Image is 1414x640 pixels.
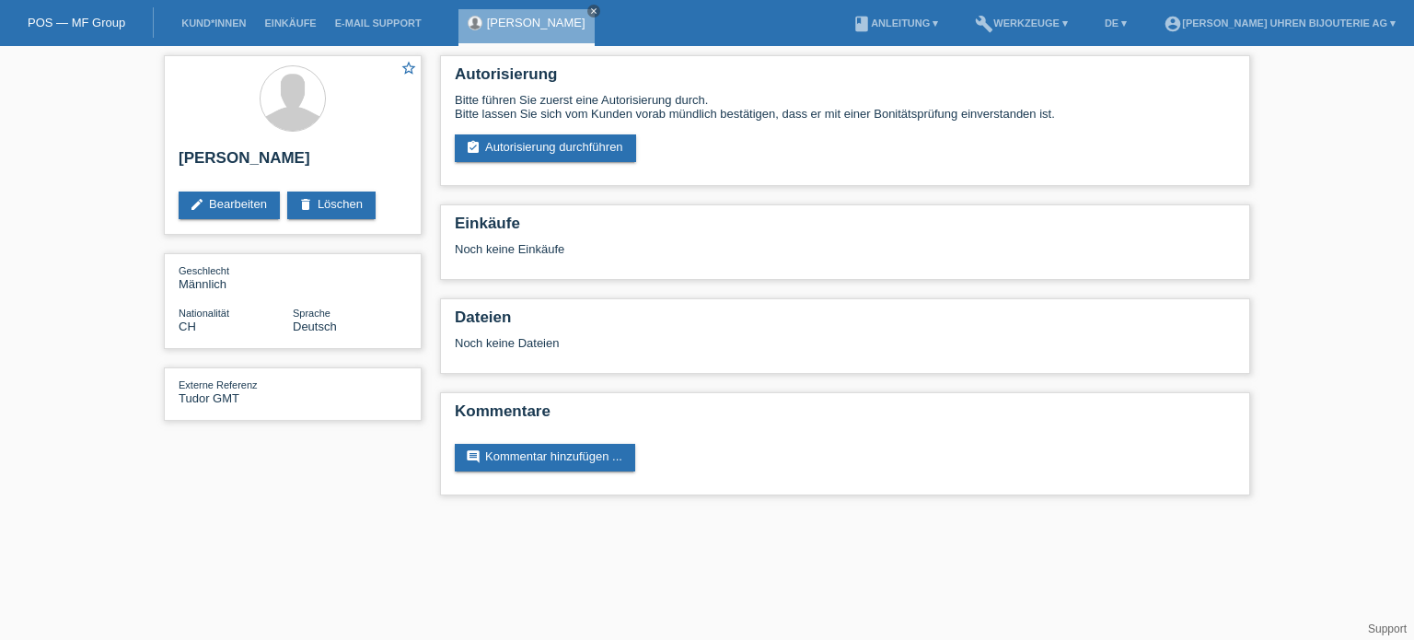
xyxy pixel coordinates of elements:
a: deleteLöschen [287,192,376,219]
div: Noch keine Einkäufe [455,242,1235,270]
i: book [852,15,871,33]
a: close [587,5,600,17]
i: close [589,6,598,16]
span: Nationalität [179,308,229,319]
i: account_circle [1164,15,1182,33]
a: DE ▾ [1095,17,1136,29]
span: Deutsch [293,320,337,333]
span: Geschlecht [179,265,229,276]
i: star_border [400,60,417,76]
a: editBearbeiten [179,192,280,219]
a: Einkäufe [255,17,325,29]
i: delete [298,197,313,212]
a: star_border [400,60,417,79]
h2: [PERSON_NAME] [179,149,407,177]
a: buildWerkzeuge ▾ [966,17,1077,29]
a: commentKommentar hinzufügen ... [455,444,635,471]
a: [PERSON_NAME] [487,16,585,29]
div: Noch keine Dateien [455,336,1017,350]
a: assignment_turned_inAutorisierung durchführen [455,134,636,162]
a: Support [1368,623,1407,635]
h2: Kommentare [455,402,1235,430]
h2: Dateien [455,308,1235,336]
a: E-Mail Support [326,17,431,29]
span: Externe Referenz [179,379,258,390]
div: Bitte führen Sie zuerst eine Autorisierung durch. Bitte lassen Sie sich vom Kunden vorab mündlich... [455,93,1235,121]
h2: Einkäufe [455,215,1235,242]
i: build [975,15,993,33]
i: comment [466,449,481,464]
div: Männlich [179,263,293,291]
span: Sprache [293,308,330,319]
i: assignment_turned_in [466,140,481,155]
h2: Autorisierung [455,65,1235,93]
a: account_circle[PERSON_NAME] Uhren Bijouterie AG ▾ [1154,17,1405,29]
a: Kund*innen [172,17,255,29]
i: edit [190,197,204,212]
a: bookAnleitung ▾ [843,17,947,29]
span: Schweiz [179,320,196,333]
div: Tudor GMT [179,378,293,405]
a: POS — MF Group [28,16,125,29]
